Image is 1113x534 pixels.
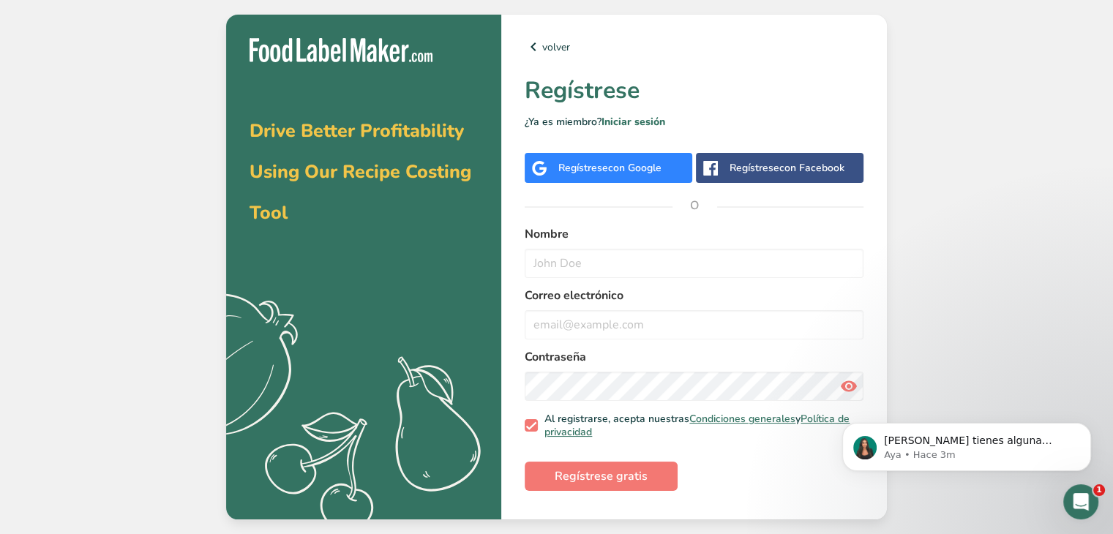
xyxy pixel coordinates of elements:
[525,114,863,129] p: ¿Ya es miembro?
[525,73,863,108] h1: Regístrese
[525,348,863,366] label: Contraseña
[250,119,471,225] span: Drive Better Profitability Using Our Recipe Costing Tool
[558,160,662,176] div: Regístrese
[1093,484,1105,496] span: 1
[820,392,1113,494] iframe: Intercom notifications mensaje
[250,38,432,62] img: Food Label Maker
[555,467,648,485] span: Regístrese gratis
[538,413,858,438] span: Al registrarse, acepta nuestras y
[525,225,863,243] label: Nombre
[544,412,850,439] a: Política de privacidad
[1063,484,1098,519] iframe: Intercom live chat
[525,38,863,56] a: volver
[779,161,844,175] span: con Facebook
[602,115,665,129] a: Iniciar sesión
[525,249,863,278] input: John Doe
[525,287,863,304] label: Correo electrónico
[672,184,716,227] span: O
[525,310,863,339] input: email@example.com
[730,160,844,176] div: Regístrese
[525,462,678,491] button: Regístrese gratis
[689,412,795,426] a: Condiciones generales
[608,161,662,175] span: con Google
